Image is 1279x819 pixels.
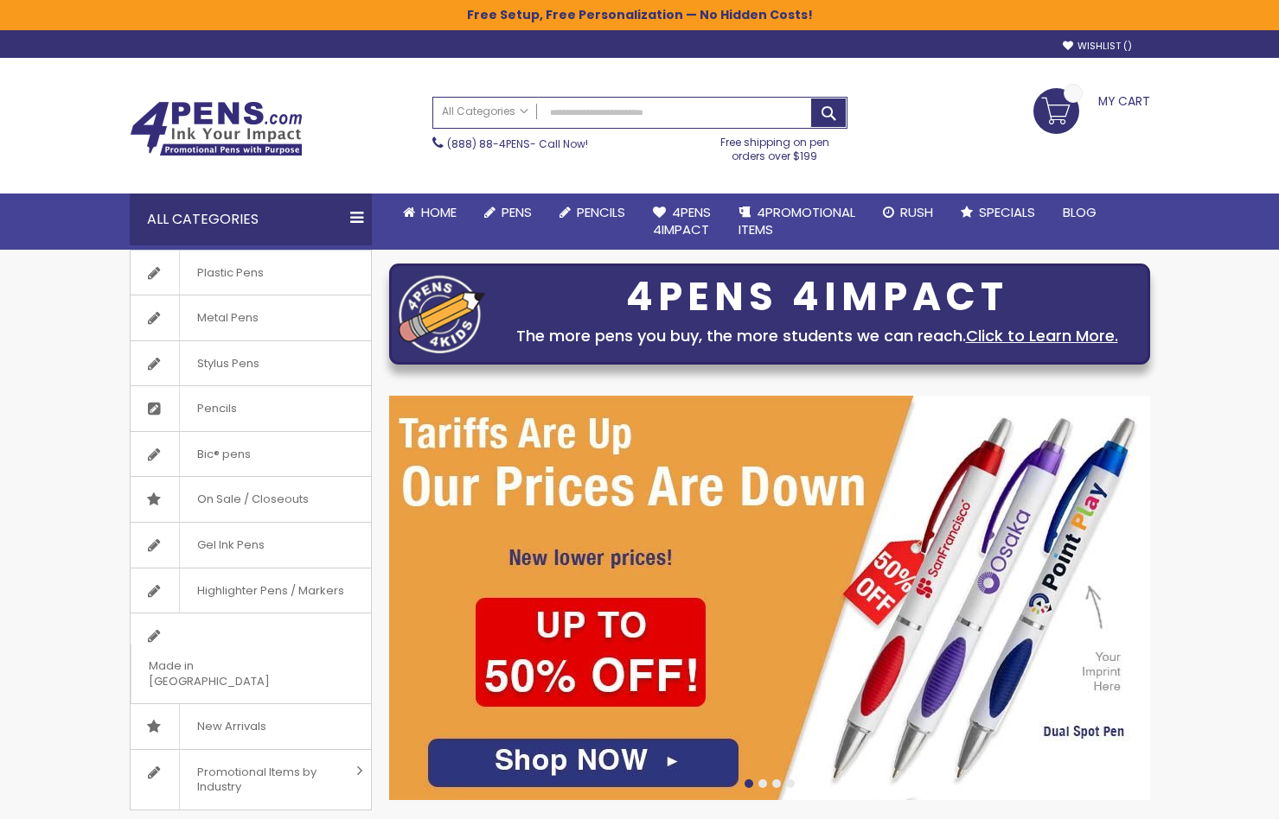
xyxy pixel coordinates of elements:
span: Bic® pens [179,432,268,477]
a: Wishlist [1063,40,1132,53]
a: New Arrivals [131,704,371,749]
span: 4PROMOTIONAL ITEMS [739,203,855,238]
a: Rush [869,194,947,232]
a: 4Pens4impact [639,194,725,250]
span: Stylus Pens [179,341,277,386]
a: Blog [1049,194,1110,232]
a: Specials [947,194,1049,232]
img: /cheap-promotional-products.html [389,396,1150,800]
span: Pencils [577,203,625,221]
a: Pencils [131,386,371,431]
span: Home [421,203,457,221]
a: On Sale / Closeouts [131,477,371,522]
span: Highlighter Pens / Markers [179,568,361,613]
span: Promotional Items by Industry [179,750,350,809]
span: 4Pens 4impact [653,203,711,238]
span: On Sale / Closeouts [179,477,326,522]
span: Pens [502,203,532,221]
img: four_pen_logo.png [399,275,485,353]
span: Blog [1063,203,1097,221]
div: The more pens you buy, the more students we can reach. [494,324,1141,348]
div: Free shipping on pen orders over $199 [702,129,847,163]
img: 4Pens Custom Pens and Promotional Products [130,101,303,156]
a: Gel Ink Pens [131,523,371,568]
a: Metal Pens [131,295,371,340]
a: Pens [470,194,546,232]
a: Highlighter Pens / Markers [131,568,371,613]
span: Metal Pens [179,295,276,340]
a: Stylus Pens [131,341,371,386]
a: Made in [GEOGRAPHIC_DATA] [131,613,371,703]
a: Plastic Pens [131,251,371,295]
span: Made in [GEOGRAPHIC_DATA] [131,644,328,703]
span: Specials [979,203,1035,221]
div: 4PENS 4IMPACT [494,279,1141,315]
a: (888) 88-4PENS [447,136,530,151]
span: Gel Ink Pens [179,523,282,568]
a: All Categories [433,98,537,126]
a: Home [389,194,470,232]
div: All Categories [130,194,372,245]
span: New Arrivals [179,704,284,749]
a: Bic® pens [131,432,371,477]
span: - Call Now! [447,136,588,151]
a: Pencils [546,194,639,232]
a: 4PROMOTIONALITEMS [725,194,869,250]
span: All Categories [442,105,528,118]
span: Plastic Pens [179,251,281,295]
a: Promotional Items by Industry [131,750,371,809]
span: Rush [900,203,933,221]
span: Pencils [179,386,254,431]
a: Click to Learn More. [966,325,1118,346]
